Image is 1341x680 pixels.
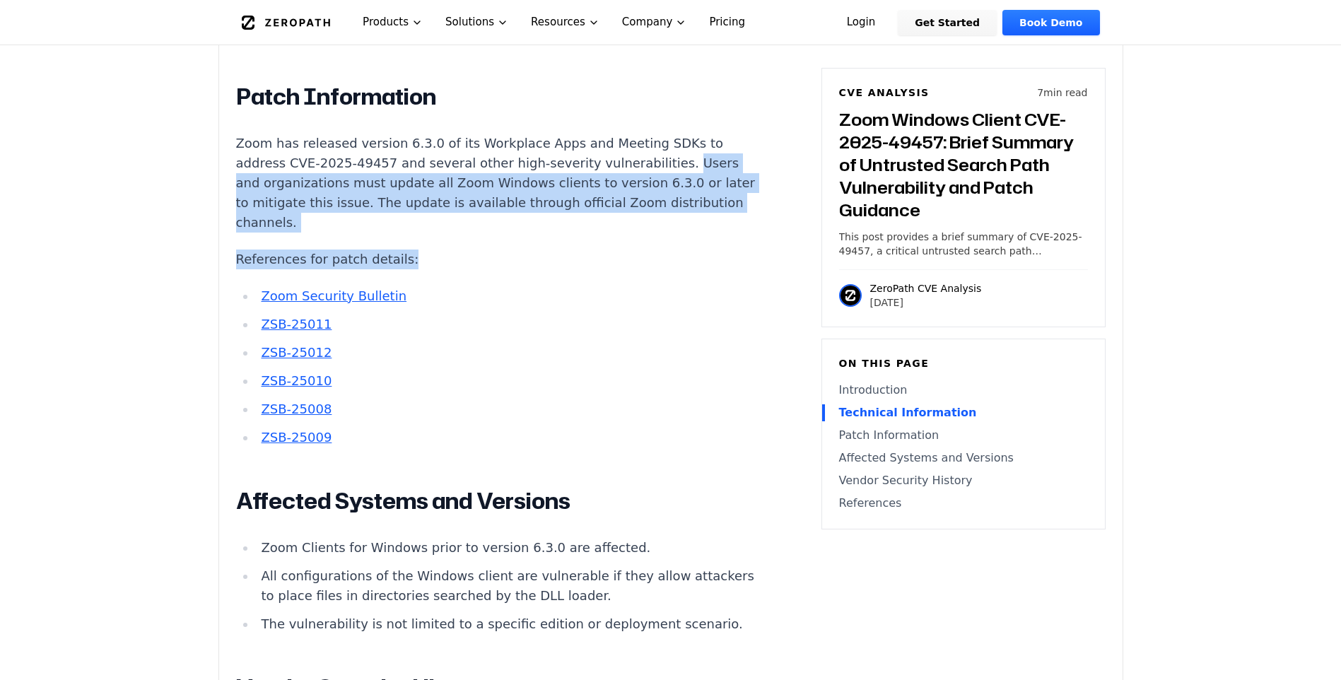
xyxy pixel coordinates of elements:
[839,382,1088,399] a: Introduction
[870,295,982,310] p: [DATE]
[261,401,332,416] a: ZSB-25008
[839,427,1088,444] a: Patch Information
[236,134,762,233] p: Zoom has released version 6.3.0 of its Workplace Apps and Meeting SDKs to address CVE-2025-49457 ...
[830,10,893,35] a: Login
[236,250,762,269] p: References for patch details:
[839,230,1088,258] p: This post provides a brief summary of CVE-2025-49457, a critical untrusted search path vulnerabil...
[839,284,862,307] img: ZeroPath CVE Analysis
[898,10,997,35] a: Get Started
[261,317,332,332] a: ZSB-25011
[870,281,982,295] p: ZeroPath CVE Analysis
[1037,86,1087,100] p: 7 min read
[256,538,762,558] li: Zoom Clients for Windows prior to version 6.3.0 are affected.
[256,566,762,606] li: All configurations of the Windows client are vulnerable if they allow attackers to place files in...
[236,83,762,111] h2: Patch Information
[839,356,1088,370] h6: On this page
[839,108,1088,221] h3: Zoom Windows Client CVE-2025-49457: Brief Summary of Untrusted Search Path Vulnerability and Patc...
[839,472,1088,489] a: Vendor Security History
[839,495,1088,512] a: References
[261,430,332,445] a: ZSB-25009
[839,404,1088,421] a: Technical Information
[261,373,332,388] a: ZSB-25010
[261,345,332,360] a: ZSB-25012
[839,86,930,100] h6: CVE Analysis
[839,450,1088,467] a: Affected Systems and Versions
[256,614,762,634] li: The vulnerability is not limited to a specific edition or deployment scenario.
[261,288,406,303] a: Zoom Security Bulletin
[1002,10,1099,35] a: Book Demo
[236,487,762,515] h2: Affected Systems and Versions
